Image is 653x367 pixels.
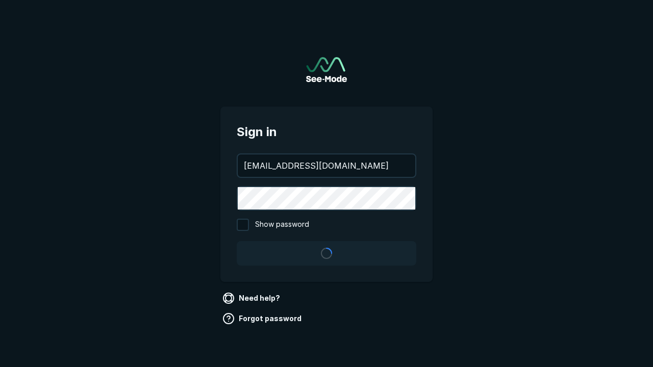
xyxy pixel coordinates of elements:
span: Show password [255,219,309,231]
a: Go to sign in [306,57,347,82]
input: your@email.com [238,154,415,177]
a: Forgot password [220,310,306,327]
a: Need help? [220,290,284,306]
img: See-Mode Logo [306,57,347,82]
span: Sign in [237,123,416,141]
